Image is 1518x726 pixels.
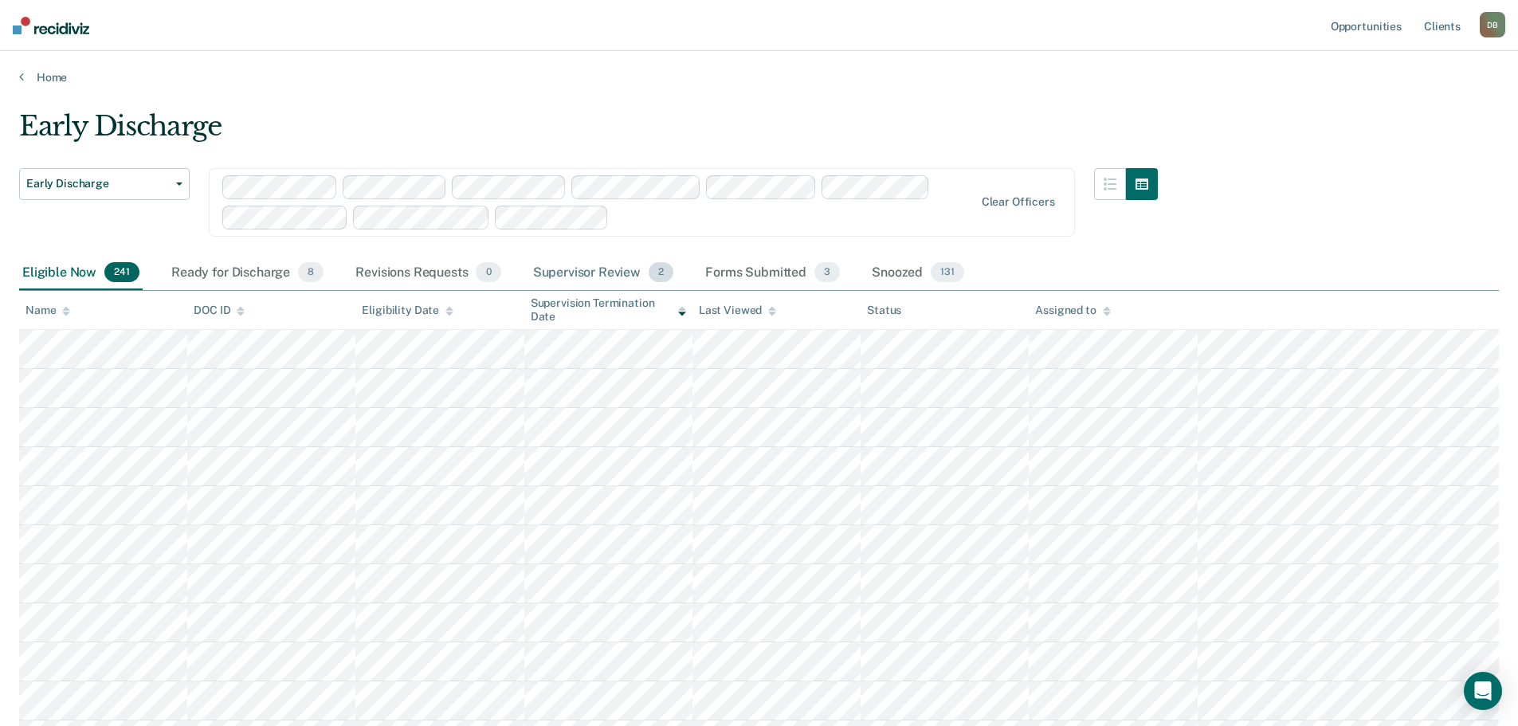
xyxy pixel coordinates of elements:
div: D B [1480,12,1505,37]
div: Clear officers [982,195,1055,209]
div: Supervision Termination Date [531,296,686,324]
div: Supervisor Review2 [530,256,677,291]
button: Early Discharge [19,168,190,200]
div: Snoozed131 [869,256,967,291]
span: 3 [814,262,840,283]
div: Ready for Discharge8 [168,256,327,291]
span: 8 [298,262,324,283]
span: 0 [476,262,500,283]
div: Eligibility Date [362,304,453,317]
div: DOC ID [194,304,245,317]
span: 2 [649,262,673,283]
div: Assigned to [1035,304,1110,317]
div: Status [867,304,901,317]
div: Name [25,304,70,317]
div: Last Viewed [699,304,776,317]
a: Home [19,70,1499,84]
div: Forms Submitted3 [702,256,843,291]
span: 131 [931,262,964,283]
div: Eligible Now241 [19,256,143,291]
span: Early Discharge [26,177,170,190]
div: Early Discharge [19,110,1158,155]
div: Open Intercom Messenger [1464,672,1502,710]
span: 241 [104,262,139,283]
img: Recidiviz [13,17,89,34]
div: Revisions Requests0 [352,256,504,291]
button: DB [1480,12,1505,37]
